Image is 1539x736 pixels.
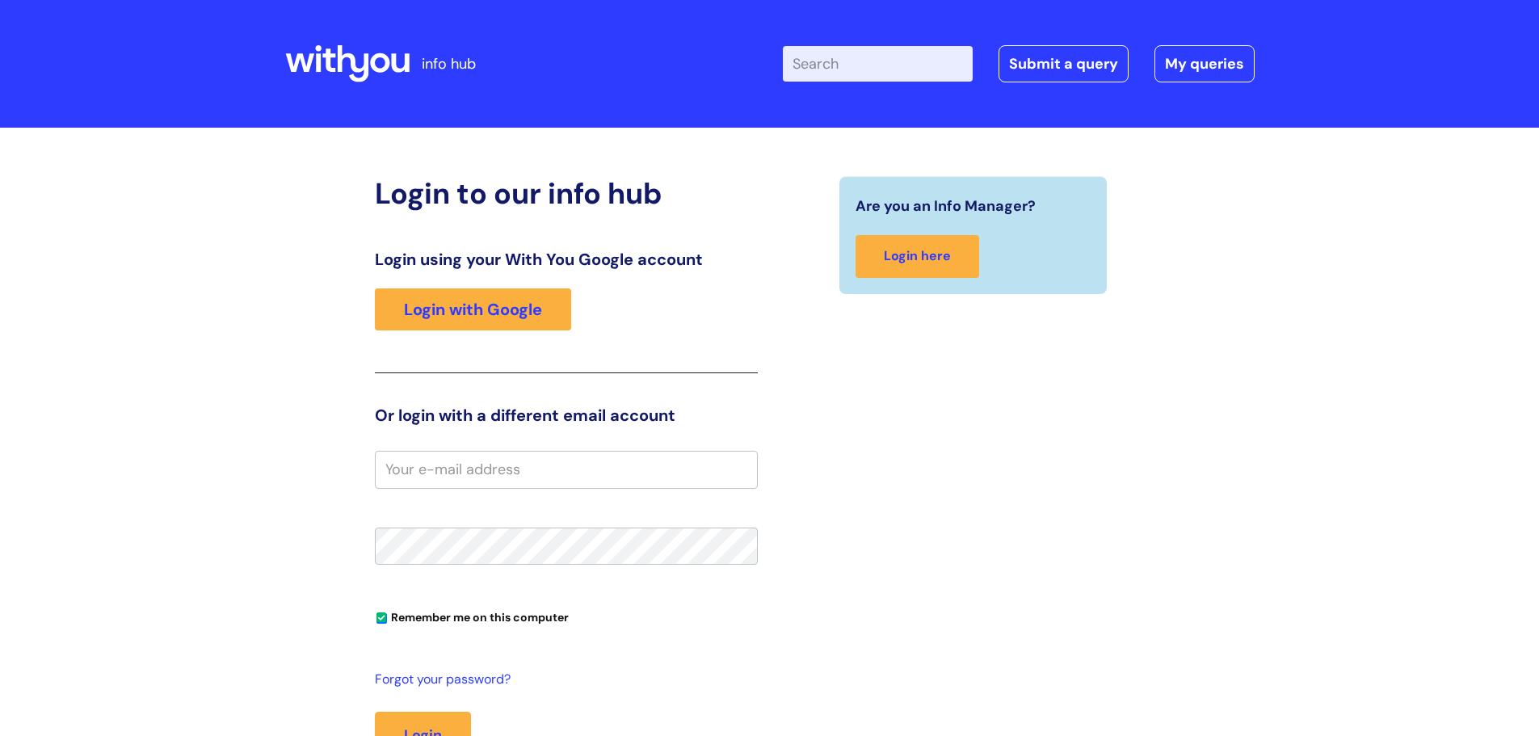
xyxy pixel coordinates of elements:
a: Submit a query [999,45,1129,82]
label: Remember me on this computer [375,607,569,625]
p: info hub [422,51,476,77]
div: You can uncheck this option if you're logging in from a shared device [375,604,758,629]
input: Search [783,46,973,82]
h3: Login using your With You Google account [375,250,758,269]
h3: Or login with a different email account [375,406,758,425]
input: Remember me on this computer [376,613,387,624]
span: Are you an Info Manager? [856,193,1036,219]
a: Forgot your password? [375,668,750,692]
a: Login with Google [375,288,571,330]
a: My queries [1154,45,1255,82]
a: Login here [856,235,979,278]
h2: Login to our info hub [375,176,758,211]
input: Your e-mail address [375,451,758,488]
